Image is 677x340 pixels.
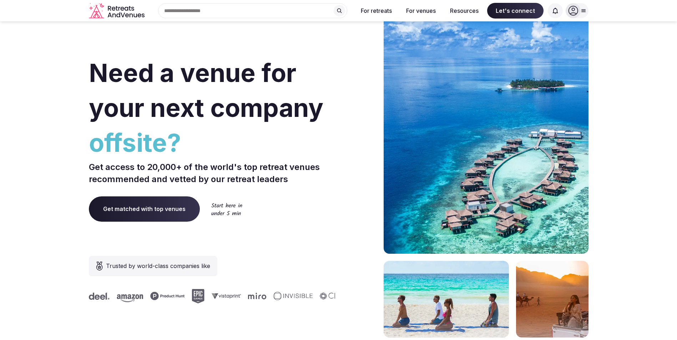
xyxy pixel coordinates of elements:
[89,125,336,160] span: offsite?
[191,289,204,303] svg: Epic Games company logo
[273,292,312,300] svg: Invisible company logo
[211,203,242,215] img: Start here in under 5 min
[487,3,544,19] span: Let's connect
[211,293,240,299] svg: Vistaprint company logo
[106,262,210,270] span: Trusted by world-class companies like
[400,3,441,19] button: For venues
[89,58,323,123] span: Need a venue for your next company
[89,161,336,185] p: Get access to 20,000+ of the world's top retreat venues recommended and vetted by our retreat lea...
[516,261,588,338] img: woman sitting in back of truck with camels
[88,293,109,300] svg: Deel company logo
[89,196,200,221] a: Get matched with top venues
[444,3,484,19] button: Resources
[384,261,509,338] img: yoga on tropical beach
[247,293,266,299] svg: Miro company logo
[355,3,398,19] button: For retreats
[89,3,146,19] svg: Retreats and Venues company logo
[89,3,146,19] a: Visit the homepage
